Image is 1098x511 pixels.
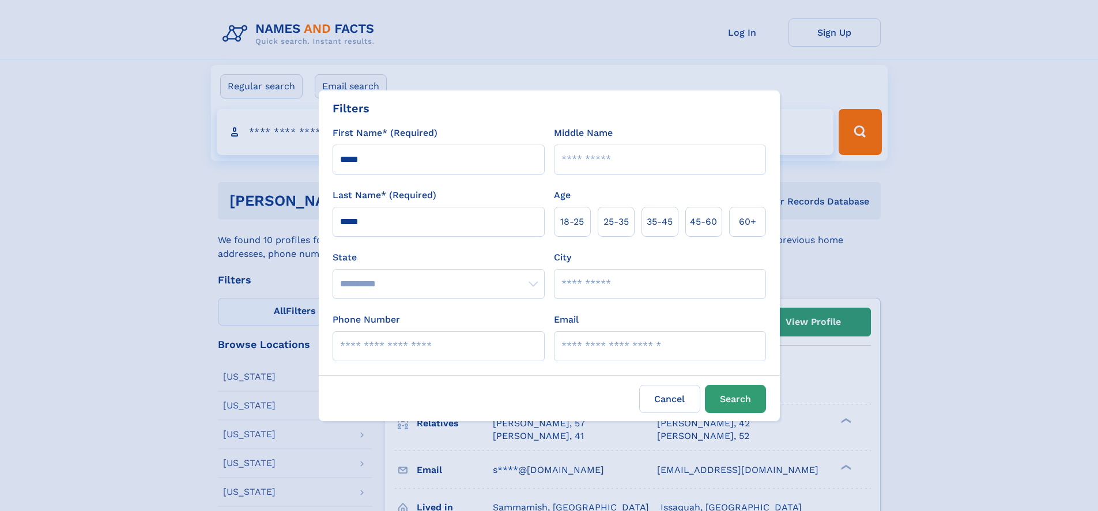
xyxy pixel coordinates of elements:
label: Middle Name [554,126,613,140]
label: Last Name* (Required) [333,188,436,202]
label: State [333,251,545,264]
span: 25‑35 [603,215,629,229]
label: Email [554,313,579,327]
span: 35‑45 [647,215,673,229]
span: 45‑60 [690,215,717,229]
span: 60+ [739,215,756,229]
div: Filters [333,100,369,117]
label: Phone Number [333,313,400,327]
label: Age [554,188,571,202]
button: Search [705,385,766,413]
label: Cancel [639,385,700,413]
label: City [554,251,571,264]
label: First Name* (Required) [333,126,437,140]
span: 18‑25 [560,215,584,229]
